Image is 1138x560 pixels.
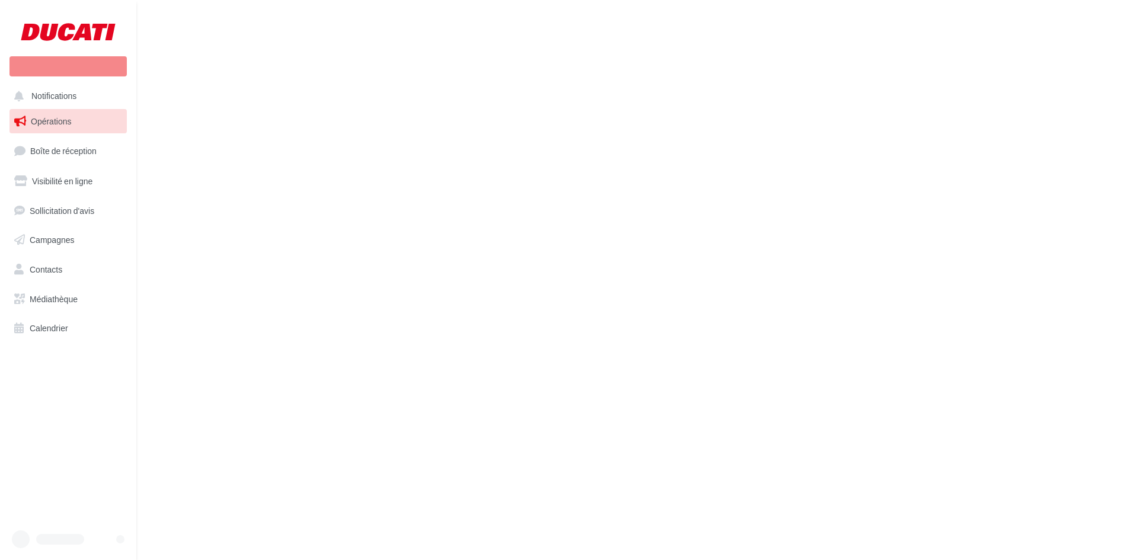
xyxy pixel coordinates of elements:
span: Sollicitation d'avis [30,205,94,215]
a: Visibilité en ligne [7,169,129,194]
span: Visibilité en ligne [32,176,92,186]
span: Opérations [31,116,71,126]
span: Médiathèque [30,294,78,304]
span: Contacts [30,264,62,274]
a: Boîte de réception [7,138,129,164]
a: Médiathèque [7,287,129,312]
span: Boîte de réception [30,146,97,156]
a: Sollicitation d'avis [7,199,129,223]
div: Nouvelle campagne [9,56,127,76]
a: Calendrier [7,316,129,341]
a: Contacts [7,257,129,282]
a: Opérations [7,109,129,134]
span: Calendrier [30,323,68,333]
span: Campagnes [30,235,75,245]
span: Notifications [31,91,76,101]
a: Campagnes [7,228,129,252]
